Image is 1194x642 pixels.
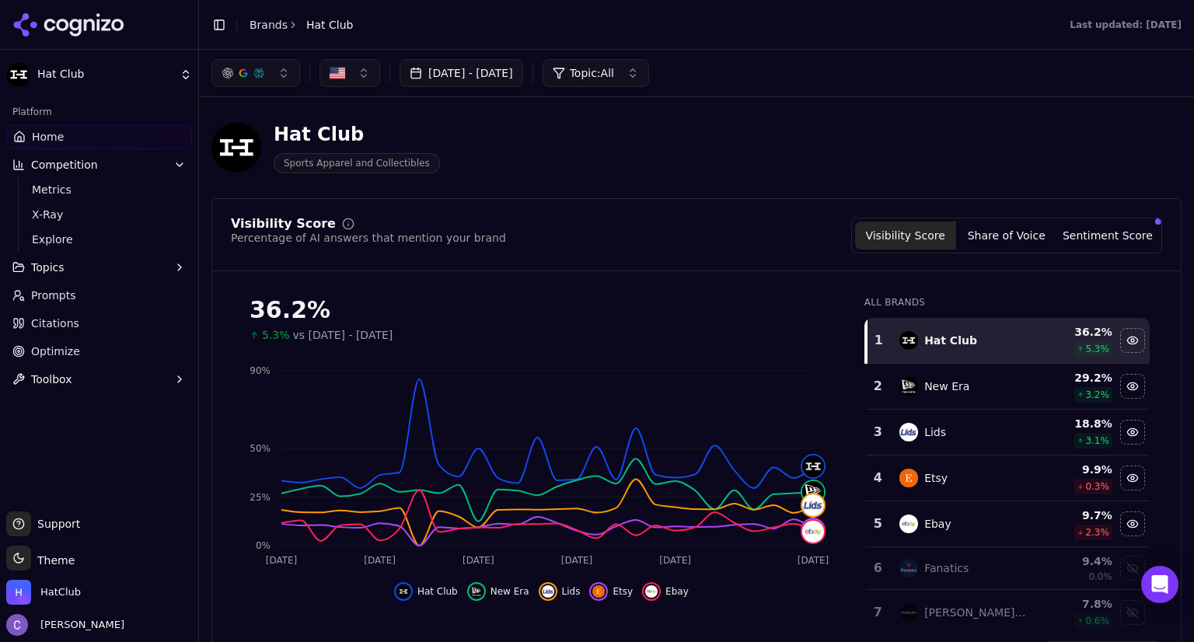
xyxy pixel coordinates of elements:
[6,367,192,392] button: Toolbox
[417,585,458,598] span: Hat Club
[613,585,633,598] span: Etsy
[6,283,192,308] a: Prompts
[872,377,884,396] div: 2
[6,62,31,87] img: Hat Club
[899,603,918,622] img: mitchell & ness
[802,481,824,503] img: new era
[274,153,440,173] span: Sports Apparel and Collectibles
[31,260,65,275] span: Topics
[589,582,633,601] button: Hide etsy data
[872,559,884,577] div: 6
[1070,19,1182,31] div: Last updated: [DATE]
[32,232,167,247] span: Explore
[6,99,192,124] div: Platform
[899,515,918,533] img: ebay
[470,585,483,598] img: new era
[872,423,884,441] div: 3
[6,255,192,280] button: Topics
[1040,508,1112,523] div: 9.7 %
[6,339,192,364] a: Optimize
[802,455,824,477] img: hat club
[31,554,75,567] span: Theme
[802,494,824,516] img: lids
[1040,370,1112,386] div: 29.2 %
[899,331,918,350] img: hat club
[6,580,81,605] button: Open organization switcher
[924,605,1028,620] div: [PERSON_NAME] & [PERSON_NAME]
[1085,343,1109,355] span: 5.3 %
[872,603,884,622] div: 7
[802,521,824,543] img: ebay
[659,555,691,566] tspan: [DATE]
[31,316,79,331] span: Citations
[1120,420,1145,445] button: Hide lids data
[266,555,298,566] tspan: [DATE]
[924,560,969,576] div: Fanatics
[250,492,271,503] tspan: 25%
[1040,596,1112,612] div: 7.8 %
[26,229,173,250] a: Explore
[924,516,951,532] div: Ebay
[1120,556,1145,581] button: Show fanatics data
[1085,389,1109,401] span: 3.2 %
[26,204,173,225] a: X-Ray
[1141,566,1178,603] div: Open Intercom Messenger
[6,614,124,636] button: Open user button
[1057,222,1158,249] button: Sentiment Score
[6,124,192,149] a: Home
[37,68,173,82] span: Hat Club
[899,469,918,487] img: etsy
[645,585,658,598] img: ebay
[306,17,353,33] span: Hat Club
[293,327,393,343] span: vs [DATE] - [DATE]
[491,585,529,598] span: New Era
[31,288,76,303] span: Prompts
[250,365,271,376] tspan: 90%
[250,17,353,33] nav: breadcrumb
[866,455,1150,501] tr: 4etsyEtsy9.9%0.3%Hide etsy data
[899,423,918,441] img: lids
[570,65,614,81] span: Topic: All
[40,585,81,599] span: HatClub
[397,585,410,598] img: hat club
[872,469,884,487] div: 4
[1085,434,1109,447] span: 3.1 %
[262,327,290,343] span: 5.3%
[31,372,72,387] span: Toolbox
[26,179,173,201] a: Metrics
[6,311,192,336] a: Citations
[561,555,593,566] tspan: [DATE]
[364,555,396,566] tspan: [DATE]
[1085,615,1109,627] span: 0.6 %
[1040,553,1112,569] div: 9.4 %
[866,410,1150,455] tr: 3lidsLids18.8%3.1%Hide lids data
[542,585,554,598] img: lids
[1040,324,1112,340] div: 36.2 %
[864,296,1150,309] div: All Brands
[872,515,884,533] div: 5
[665,585,689,598] span: Ebay
[924,379,969,394] div: New Era
[562,585,581,598] span: Lids
[866,364,1150,410] tr: 2new eraNew Era29.2%3.2%Hide new era data
[642,582,689,601] button: Hide ebay data
[874,331,884,350] div: 1
[231,218,336,230] div: Visibility Score
[1120,600,1145,625] button: Show mitchell & ness data
[34,618,124,632] span: [PERSON_NAME]
[592,585,605,598] img: etsy
[467,582,529,601] button: Hide new era data
[274,122,440,147] div: Hat Club
[866,547,1150,590] tr: 6fanaticsFanatics9.4%0.0%Show fanatics data
[250,443,271,454] tspan: 50%
[32,207,167,222] span: X-Ray
[231,230,506,246] div: Percentage of AI answers that mention your brand
[6,152,192,177] button: Competition
[924,470,948,486] div: Etsy
[866,501,1150,547] tr: 5ebayEbay9.7%2.3%Hide ebay data
[1085,526,1109,539] span: 2.3 %
[866,318,1150,364] tr: 1hat clubHat Club36.2%5.3%Hide hat club data
[211,123,261,173] img: Hat Club
[330,65,345,81] img: US
[539,582,581,601] button: Hide lids data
